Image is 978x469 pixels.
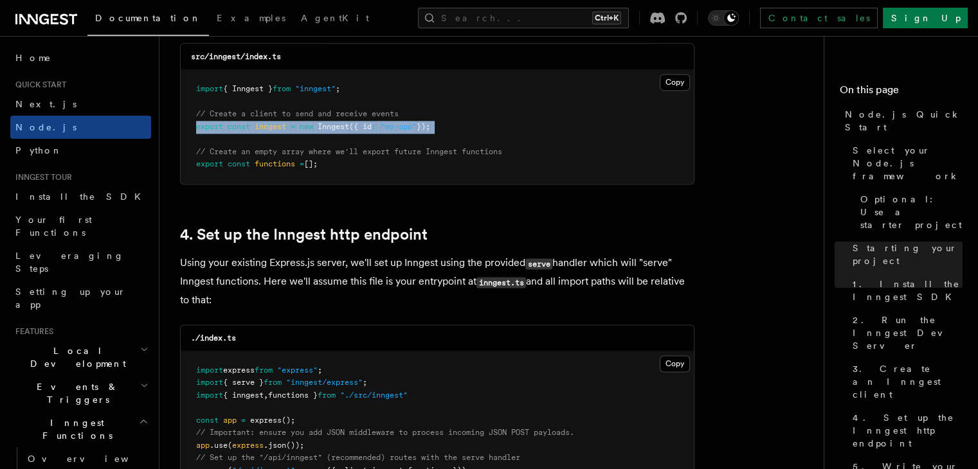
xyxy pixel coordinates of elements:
[223,366,255,375] span: express
[10,344,140,370] span: Local Development
[349,122,372,131] span: ({ id
[10,46,151,69] a: Home
[318,122,349,131] span: Inngest
[847,272,963,308] a: 1. Install the Inngest SDK
[282,416,295,425] span: ();
[228,122,250,131] span: const
[196,147,502,156] span: // Create an empty array where we'll export future Inngest functions
[845,108,963,134] span: Node.js Quick Start
[223,391,264,400] span: { inngest
[847,139,963,188] a: Select your Node.js framework
[15,145,62,155] span: Python
[10,208,151,244] a: Your first Functions
[592,12,621,24] kbd: Ctrl+K
[10,411,151,447] button: Inngest Functions
[10,416,139,442] span: Inngest Functions
[264,391,268,400] span: ,
[196,416,219,425] span: const
[286,378,363,387] span: "inngest/express"
[847,357,963,406] a: 3. Create an Inngest client
[191,333,236,342] code: ./index.ts
[10,172,72,182] span: Inngest tour
[10,280,151,316] a: Setting up your app
[180,254,694,309] p: Using your existing Express.js server, we'll set up Inngest using the provided handler which will...
[525,258,552,269] code: serve
[10,139,151,162] a: Python
[660,355,690,372] button: Copy
[840,82,963,103] h4: On this page
[15,287,126,310] span: Setting up your app
[853,362,963,401] span: 3. Create an Inngest client
[196,159,223,168] span: export
[318,391,336,400] span: from
[264,441,286,450] span: .json
[10,116,151,139] a: Node.js
[264,378,282,387] span: from
[286,441,304,450] span: ());
[291,122,295,131] span: =
[10,375,151,411] button: Events & Triggers
[300,159,304,168] span: =
[255,122,286,131] span: inngest
[10,380,140,406] span: Events & Triggers
[15,51,51,64] span: Home
[196,391,223,400] span: import
[210,441,228,450] span: .use
[295,84,336,93] span: "inngest"
[228,159,250,168] span: const
[10,185,151,208] a: Install the SDK
[318,366,322,375] span: ;
[883,8,968,28] a: Sign Up
[228,441,232,450] span: (
[273,84,291,93] span: from
[363,378,367,387] span: ;
[196,428,574,437] span: // Important: ensure you add JSON middleware to process incoming JSON POST payloads.
[15,251,124,274] span: Leveraging Steps
[10,244,151,280] a: Leveraging Steps
[853,242,963,267] span: Starting your project
[853,314,963,352] span: 2. Run the Inngest Dev Server
[418,8,629,28] button: Search...Ctrl+K
[847,406,963,455] a: 4. Set up the Inngest http endpoint
[10,339,151,375] button: Local Development
[241,416,246,425] span: =
[853,278,963,303] span: 1. Install the Inngest SDK
[847,236,963,272] a: Starting your project
[223,378,264,387] span: { serve }
[860,193,963,231] span: Optional: Use a starter project
[340,391,408,400] span: "./src/inngest"
[293,4,377,35] a: AgentKit
[15,215,92,238] span: Your first Functions
[10,80,66,90] span: Quick start
[10,326,53,337] span: Features
[255,366,273,375] span: from
[372,122,376,131] span: :
[196,84,223,93] span: import
[196,378,223,387] span: import
[180,226,428,243] a: 4. Set up the Inngest http endpoint
[476,277,526,288] code: inngest.ts
[196,122,223,131] span: export
[300,122,313,131] span: new
[196,366,223,375] span: import
[250,416,282,425] span: express
[840,103,963,139] a: Node.js Quick Start
[209,4,293,35] a: Examples
[232,441,264,450] span: express
[853,411,963,450] span: 4. Set up the Inngest http endpoint
[301,13,369,23] span: AgentKit
[196,441,210,450] span: app
[336,84,340,93] span: ;
[87,4,209,36] a: Documentation
[277,366,318,375] span: "express"
[223,416,237,425] span: app
[10,93,151,116] a: Next.js
[381,122,417,131] span: "my-app"
[217,13,285,23] span: Examples
[28,454,160,464] span: Overview
[760,8,878,28] a: Contact sales
[191,52,281,61] code: src/inngest/index.ts
[660,74,690,91] button: Copy
[223,84,273,93] span: { Inngest }
[15,122,77,132] span: Node.js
